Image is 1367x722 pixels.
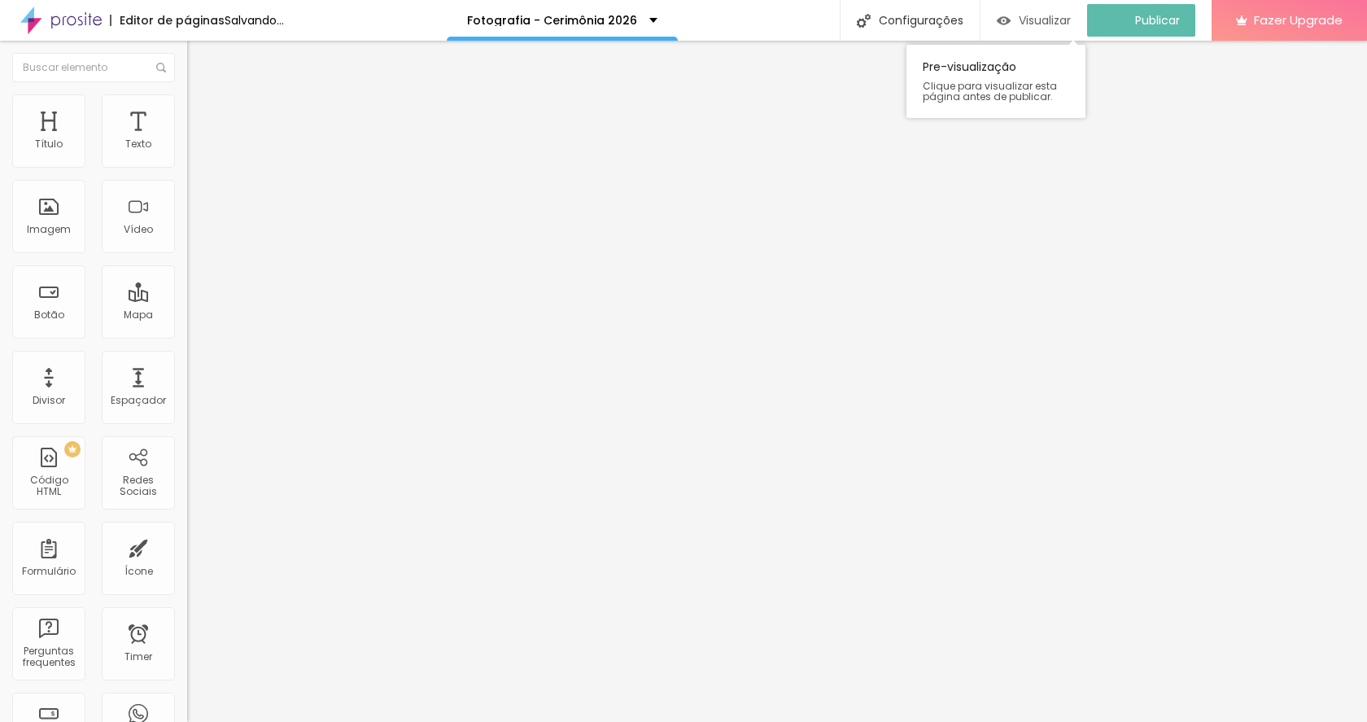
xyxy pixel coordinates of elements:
[12,53,175,82] input: Buscar elemento
[111,395,166,406] div: Espaçador
[923,81,1069,102] span: Clique para visualizar esta página antes de publicar.
[980,4,1087,37] button: Visualizar
[187,41,1367,722] iframe: Editor
[124,224,153,235] div: Vídeo
[225,15,284,26] div: Salvando...
[22,566,76,577] div: Formulário
[124,651,152,663] div: Timer
[156,63,166,72] img: Icone
[1254,13,1343,27] span: Fazer Upgrade
[16,645,81,669] div: Perguntas frequentes
[33,395,65,406] div: Divisor
[124,566,153,577] div: Ícone
[34,309,64,321] div: Botão
[1135,14,1180,27] span: Publicar
[27,224,71,235] div: Imagem
[1087,4,1195,37] button: Publicar
[1019,14,1071,27] span: Visualizar
[106,475,170,498] div: Redes Sociais
[110,15,225,26] div: Editor de páginas
[124,309,153,321] div: Mapa
[125,138,151,150] div: Texto
[997,14,1011,28] img: view-1.svg
[857,14,871,28] img: Icone
[467,15,637,26] p: Fotografia - Cerimônia 2026
[35,138,63,150] div: Título
[16,475,81,498] div: Código HTML
[906,45,1085,118] div: Pre-visualização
